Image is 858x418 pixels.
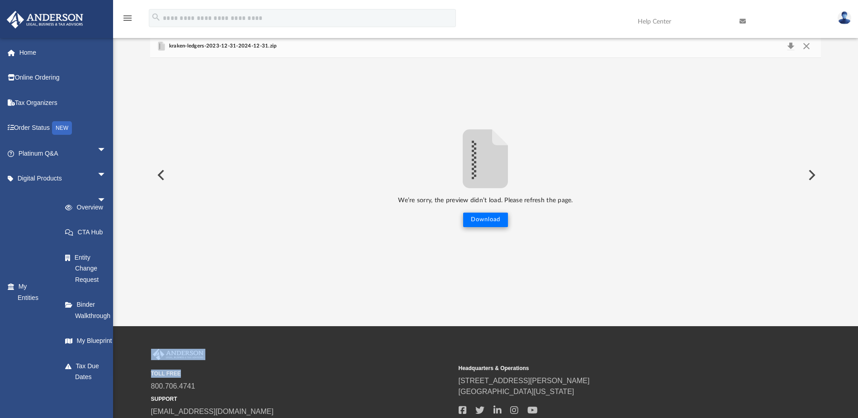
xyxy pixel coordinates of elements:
img: Anderson Advisors Platinum Portal [4,11,86,28]
span: arrow_drop_down [97,191,115,209]
a: [EMAIL_ADDRESS][DOMAIN_NAME] [151,408,274,415]
a: Overview [56,198,120,216]
i: menu [122,13,133,24]
a: Order StatusNEW [6,119,98,138]
a: Entity Change Request [56,248,120,289]
a: Help Center [631,4,707,39]
span: arrow_drop_down [97,141,115,159]
span: kraken-ledgers-2023-12-31-2024-12-31.zip [167,42,276,50]
a: menu [122,17,133,24]
button: Download [782,40,799,52]
div: File preview [150,58,820,291]
a: Tax Due Dates [56,357,120,386]
small: Headquarters & Operations [459,364,760,372]
button: Close [798,40,815,52]
img: User Pic [838,11,851,24]
a: Home [6,43,98,62]
a: Platinum Q&Aarrow_drop_down [6,144,98,162]
a: Online Ordering [6,69,98,87]
a: Binder Walkthrough [56,296,120,325]
a: [GEOGRAPHIC_DATA][US_STATE] [459,388,574,395]
img: Anderson Advisors Platinum Portal [151,349,205,361]
a: [STREET_ADDRESS][PERSON_NAME] [459,377,590,385]
a: My Entitiesarrow_drop_down [6,278,50,307]
button: Next File [801,162,821,188]
button: Previous File [150,162,170,188]
button: Download [463,213,508,227]
a: 800.706.4741 [151,382,195,390]
a: CTA Hub [56,223,120,242]
a: My Blueprint [56,332,137,350]
div: NEW [52,121,72,135]
span: arrow_drop_down [97,166,115,185]
a: Digital Productsarrow_drop_down [6,170,98,188]
a: Tax Organizers [6,94,98,112]
small: SUPPORT [151,395,452,403]
p: We’re sorry, the preview didn’t load. Please refresh the page. [150,195,820,206]
i: search [151,12,161,22]
div: Preview [150,34,820,292]
small: TOLL FREE [151,370,452,378]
